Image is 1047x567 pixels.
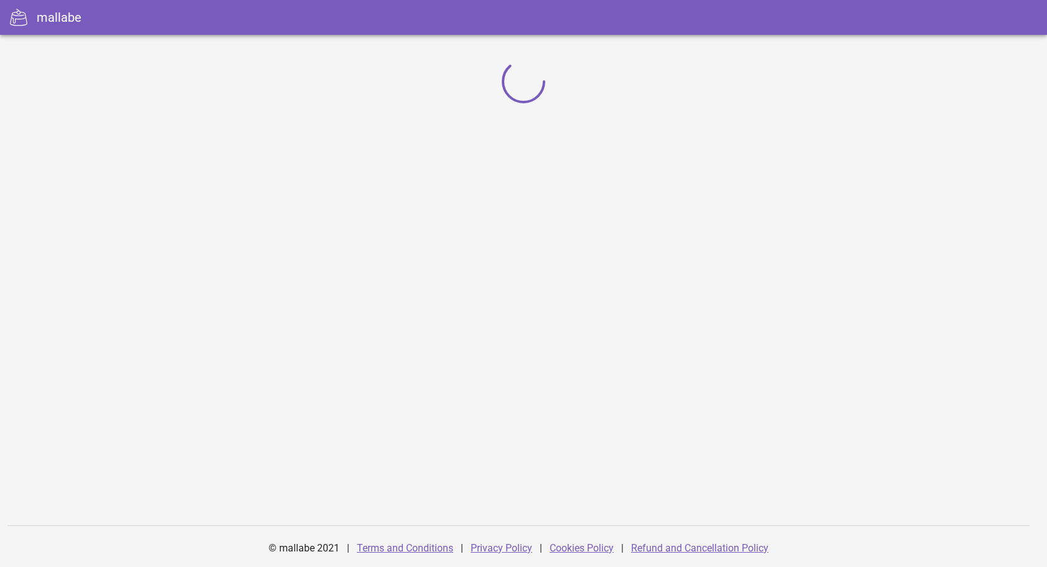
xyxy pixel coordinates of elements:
div: mallabe [37,8,81,27]
a: Privacy Policy [471,542,532,554]
a: Terms and Conditions [357,542,453,554]
div: | [621,533,624,563]
div: © mallabe 2021 [261,533,347,563]
div: | [540,533,542,563]
div: | [461,533,463,563]
a: Refund and Cancellation Policy [631,542,768,554]
div: | [347,533,349,563]
a: Cookies Policy [550,542,614,554]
